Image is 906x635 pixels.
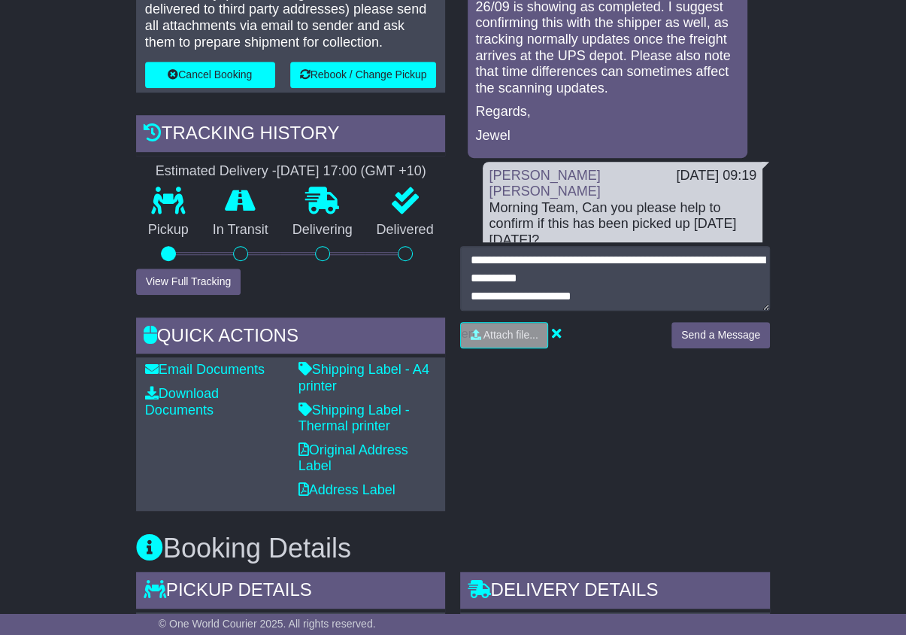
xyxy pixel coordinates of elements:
div: [DATE] 17:00 (GMT +10) [277,163,426,180]
a: Shipping Label - Thermal printer [298,403,410,434]
a: Download Documents [145,386,219,418]
div: [DATE] 09:19 [676,168,756,184]
a: Email Documents [145,362,265,377]
div: Delivery Details [460,572,770,612]
div: Tracking history [136,115,446,156]
button: Rebook / Change Pickup [290,62,437,88]
a: [PERSON_NAME] [PERSON_NAME] [489,168,600,199]
button: View Full Tracking [136,269,241,295]
div: Morning Team, Can you please help to confirm if this has been picked up [DATE][DATE]? [489,200,756,249]
div: Quick Actions [136,317,446,358]
p: Regards, [475,104,740,120]
p: In Transit [201,222,280,239]
p: Jewel [475,128,740,144]
a: Shipping Label - A4 printer [298,362,429,393]
a: Original Address Label [298,442,408,474]
div: Pickup Details [136,572,446,612]
div: Estimated Delivery - [136,163,446,180]
button: Cancel Booking [145,62,275,88]
p: Pickup [136,222,201,239]
span: © One World Courier 2025. All rights reserved. [159,618,376,630]
button: Send a Message [671,322,770,348]
h3: Booking Details [136,533,770,564]
a: Address Label [298,482,395,497]
p: Delivered [365,222,446,239]
p: Delivering [280,222,365,239]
